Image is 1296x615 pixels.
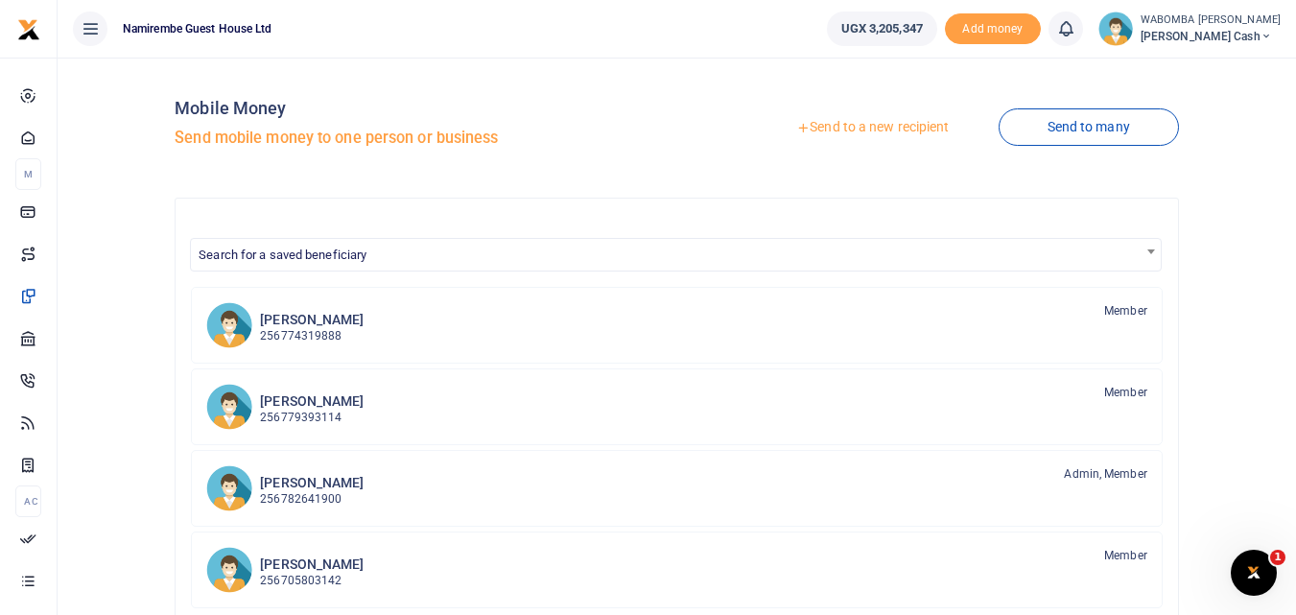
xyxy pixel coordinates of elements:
h6: [PERSON_NAME] [260,393,364,410]
span: Add money [945,13,1041,45]
span: UGX 3,205,347 [841,19,923,38]
a: Send to many [999,108,1179,146]
span: Admin, Member [1064,465,1146,483]
span: Search for a saved beneficiary [191,239,1161,269]
a: Send to a new recipient [747,110,998,145]
p: 256782641900 [260,490,364,509]
a: WWr [PERSON_NAME] 256779393114 Member [191,368,1163,445]
li: Toup your wallet [945,13,1041,45]
span: Search for a saved beneficiary [190,238,1162,272]
li: Wallet ballance [819,12,945,46]
span: Member [1104,547,1147,564]
a: UGX 3,205,347 [827,12,937,46]
h4: Mobile Money [175,98,669,119]
span: Namirembe Guest House Ltd [115,20,280,37]
a: logo-small logo-large logo-large [17,21,40,35]
li: Ac [15,485,41,517]
img: JM [206,547,252,593]
h6: [PERSON_NAME] [260,312,364,328]
h6: [PERSON_NAME] [260,556,364,573]
img: BN [206,465,252,511]
span: 1 [1270,550,1285,565]
p: 256774319888 [260,327,364,345]
p: 256705803142 [260,572,364,590]
small: WABOMBA [PERSON_NAME] [1141,12,1281,29]
img: PK [206,302,252,348]
span: Member [1104,302,1147,319]
span: [PERSON_NAME] Cash [1141,28,1281,45]
a: JM [PERSON_NAME] 256705803142 Member [191,532,1163,608]
img: WWr [206,384,252,430]
a: BN [PERSON_NAME] 256782641900 Admin, Member [191,450,1163,527]
span: Search for a saved beneficiary [199,248,366,262]
img: profile-user [1098,12,1133,46]
h6: [PERSON_NAME] [260,475,364,491]
a: profile-user WABOMBA [PERSON_NAME] [PERSON_NAME] Cash [1098,12,1281,46]
a: PK [PERSON_NAME] 256774319888 Member [191,287,1163,364]
li: M [15,158,41,190]
p: 256779393114 [260,409,364,427]
img: logo-small [17,18,40,41]
span: Member [1104,384,1147,401]
h5: Send mobile money to one person or business [175,129,669,148]
iframe: Intercom live chat [1231,550,1277,596]
a: Add money [945,20,1041,35]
